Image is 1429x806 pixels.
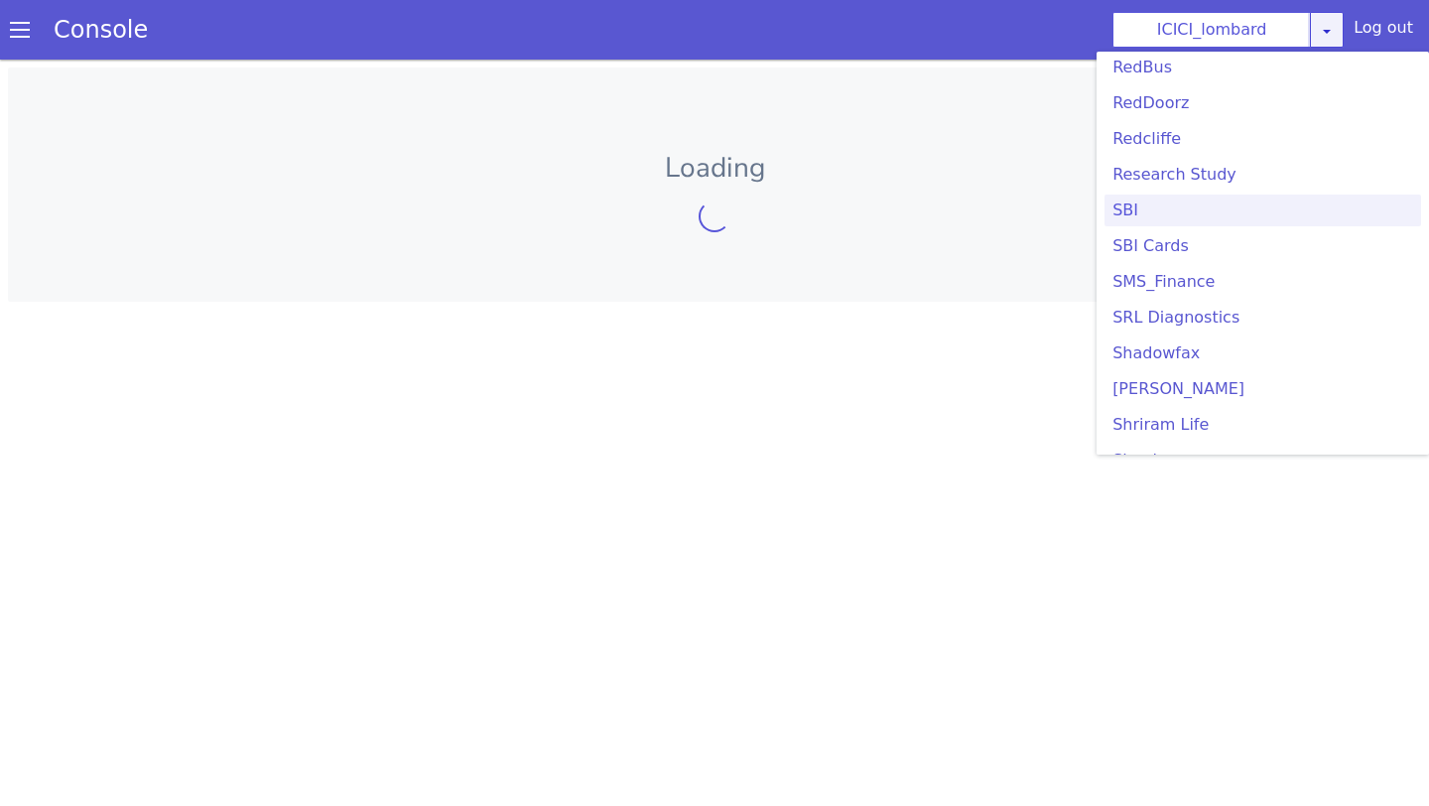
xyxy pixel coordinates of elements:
[30,16,172,44] a: Console
[1104,445,1421,476] a: Simpl
[1104,302,1421,334] a: SRL Diagnostics
[40,87,1389,129] p: Loading
[1104,87,1421,119] a: RedDoorz
[1112,12,1311,48] button: ICICI_lombard
[1104,159,1421,191] a: Research Study
[1104,195,1421,226] a: SBI
[1104,373,1421,405] a: [PERSON_NAME]
[1104,123,1421,155] a: Redcliffe
[1104,266,1421,298] a: SMS_Finance
[1104,409,1421,441] a: Shriram Life
[1104,52,1421,83] a: RedBus
[1354,16,1413,48] div: Log out
[1104,230,1421,262] a: SBI Cards
[1104,337,1421,369] a: Shadowfax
